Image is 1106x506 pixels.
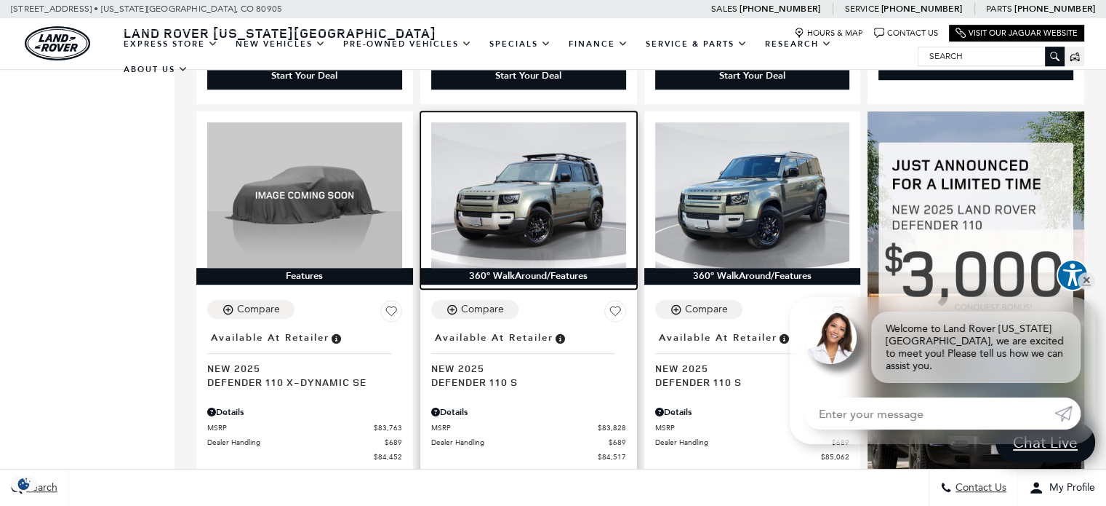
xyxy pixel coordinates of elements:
a: MSRP $84,373 [655,422,850,433]
button: Explore your accessibility options [1057,259,1089,291]
section: Click to Open Cookie Consent Modal [7,476,41,491]
a: Land Rover [US_STATE][GEOGRAPHIC_DATA] [115,24,445,41]
div: Compare [461,303,504,316]
a: MSRP $83,828 [431,422,626,433]
img: 2025 LAND ROVER Defender 110 X-Dynamic SE [207,122,402,269]
a: [PHONE_NUMBER] [881,3,962,15]
button: Open user profile menu [1018,470,1106,506]
a: [STREET_ADDRESS] • [US_STATE][GEOGRAPHIC_DATA], CO 80905 [11,4,282,14]
a: Available at RetailerNew 2025Defender 110 S [431,328,626,389]
img: 2025 LAND ROVER Defender 110 S [431,122,626,269]
span: Parts [986,4,1012,14]
input: Enter your message [804,398,1054,430]
a: Dealer Handling $689 [431,437,626,448]
a: Pre-Owned Vehicles [334,31,481,57]
span: $689 [385,437,402,448]
span: MSRP [431,422,598,433]
span: New 2025 [655,361,839,375]
a: [PHONE_NUMBER] [740,3,820,15]
span: Vehicle is in stock and ready for immediate delivery. Due to demand, availability is subject to c... [553,330,566,346]
span: MSRP [207,422,374,433]
button: Save Vehicle [380,300,402,328]
span: Dealer Handling [431,437,609,448]
a: Dealer Handling $689 [207,437,402,448]
div: 360° WalkAround/Features [644,268,861,284]
span: $85,062 [821,451,849,462]
button: Compare Vehicle [655,300,742,319]
span: Land Rover [US_STATE][GEOGRAPHIC_DATA] [124,24,436,41]
input: Search [918,47,1064,65]
img: Land Rover [25,26,90,60]
div: Welcome to Land Rover [US_STATE][GEOGRAPHIC_DATA], we are excited to meet you! Please tell us how... [871,312,1081,383]
a: $84,452 [207,451,402,462]
div: Pricing Details - Defender 110 X-Dynamic SE [207,406,402,419]
a: EXPRESS STORE [115,31,227,57]
a: Available at RetailerNew 2025Defender 110 S [655,328,850,389]
a: [PHONE_NUMBER] [1014,3,1095,15]
a: land-rover [25,26,90,60]
span: Dealer Handling [207,437,385,448]
span: Sales [711,4,737,14]
a: New Vehicles [227,31,334,57]
img: Agent profile photo [804,312,857,364]
a: Research [756,31,841,57]
span: Contact Us [952,482,1006,494]
span: $83,763 [374,422,402,433]
span: Dealer Handling [655,437,833,448]
button: Save Vehicle [604,300,626,328]
a: MSRP $83,763 [207,422,402,433]
span: $84,452 [374,451,402,462]
div: Compare [237,303,280,316]
div: Pricing Details - Defender 110 S [655,406,850,419]
img: Opt-Out Icon [7,476,41,491]
span: Available at Retailer [435,330,553,346]
a: Finance [560,31,637,57]
nav: Main Navigation [115,31,918,82]
a: About Us [115,57,197,82]
span: $689 [609,437,626,448]
div: Features [196,268,413,284]
span: My Profile [1043,482,1095,494]
span: Defender 110 S [431,375,615,389]
div: Pricing Details - Defender 110 S [431,406,626,419]
span: $84,517 [598,451,626,462]
span: Defender 110 S [655,375,839,389]
span: Service [844,4,878,14]
span: Available at Retailer [659,330,777,346]
span: Available at Retailer [211,330,329,346]
div: Compare [685,303,728,316]
a: Hours & Map [794,28,863,39]
a: $85,062 [655,451,850,462]
button: Compare Vehicle [431,300,518,319]
a: Specials [481,31,560,57]
a: Contact Us [874,28,938,39]
aside: Accessibility Help Desk [1057,259,1089,294]
span: Vehicle is in stock and ready for immediate delivery. Due to demand, availability is subject to c... [777,330,790,346]
img: 2025 LAND ROVER Defender 110 S [655,122,850,269]
span: New 2025 [207,361,391,375]
span: $83,828 [598,422,626,433]
span: MSRP [655,422,822,433]
a: Dealer Handling $689 [655,437,850,448]
a: Visit Our Jaguar Website [955,28,1078,39]
a: Service & Parts [637,31,756,57]
div: 360° WalkAround/Features [420,268,637,284]
button: Compare Vehicle [207,300,294,319]
span: New 2025 [431,361,615,375]
span: Defender 110 X-Dynamic SE [207,375,391,389]
a: $84,517 [431,451,626,462]
a: Available at RetailerNew 2025Defender 110 X-Dynamic SE [207,328,402,389]
a: Submit [1054,398,1081,430]
span: Vehicle is in stock and ready for immediate delivery. Due to demand, availability is subject to c... [329,330,342,346]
